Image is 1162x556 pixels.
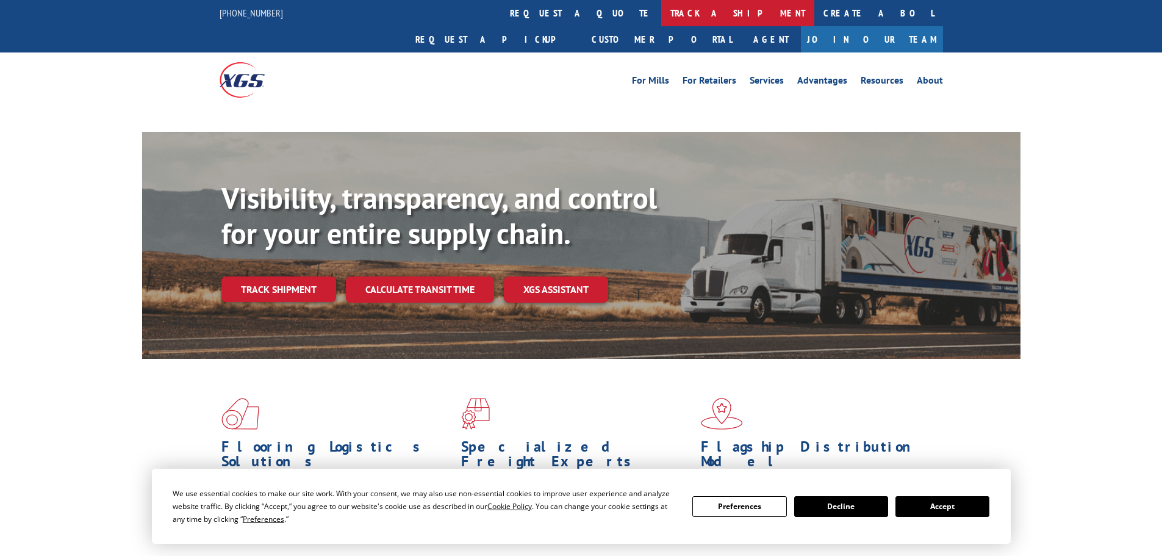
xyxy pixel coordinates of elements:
[346,276,494,303] a: Calculate transit time
[861,76,903,89] a: Resources
[794,496,888,517] button: Decline
[504,276,608,303] a: XGS ASSISTANT
[701,398,743,430] img: xgs-icon-flagship-distribution-model-red
[243,514,284,524] span: Preferences
[701,439,931,475] h1: Flagship Distribution Model
[487,501,532,511] span: Cookie Policy
[797,76,847,89] a: Advantages
[583,26,741,52] a: Customer Portal
[801,26,943,52] a: Join Our Team
[406,26,583,52] a: Request a pickup
[632,76,669,89] a: For Mills
[461,439,692,475] h1: Specialized Freight Experts
[173,487,678,525] div: We use essential cookies to make our site work. With your consent, we may also use non-essential ...
[220,7,283,19] a: [PHONE_NUMBER]
[692,496,786,517] button: Preferences
[221,276,336,302] a: Track shipment
[683,76,736,89] a: For Retailers
[917,76,943,89] a: About
[221,398,259,430] img: xgs-icon-total-supply-chain-intelligence-red
[741,26,801,52] a: Agent
[895,496,989,517] button: Accept
[221,439,452,475] h1: Flooring Logistics Solutions
[461,398,490,430] img: xgs-icon-focused-on-flooring-red
[221,179,657,252] b: Visibility, transparency, and control for your entire supply chain.
[152,469,1011,544] div: Cookie Consent Prompt
[750,76,784,89] a: Services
